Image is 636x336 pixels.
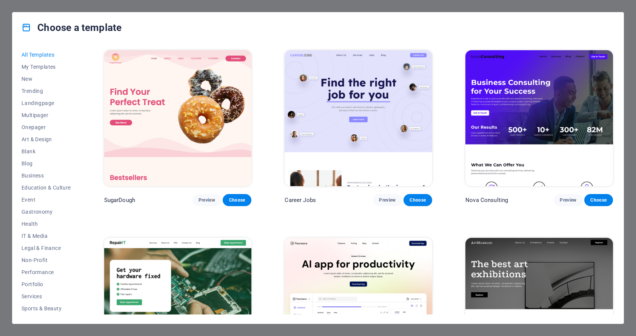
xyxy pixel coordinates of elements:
button: Landingpage [22,97,71,109]
button: Onepager [22,121,71,133]
button: Sports & Beauty [22,302,71,314]
span: Art & Design [22,136,71,142]
span: Event [22,197,71,203]
button: Non-Profit [22,254,71,266]
span: Education & Culture [22,185,71,191]
button: Trending [22,85,71,97]
span: Choose [229,197,245,203]
button: Preview [554,194,582,206]
button: Gastronomy [22,206,71,218]
button: Performance [22,266,71,278]
span: Portfolio [22,281,71,287]
span: Services [22,293,71,299]
span: IT & Media [22,233,71,239]
button: Art & Design [22,133,71,145]
img: SugarDough [104,50,252,186]
span: Blank [22,148,71,154]
button: My Templates [22,61,71,73]
p: Career Jobs [285,196,316,204]
button: Event [22,194,71,206]
span: New [22,76,71,82]
button: Blog [22,157,71,170]
span: Choose [590,197,607,203]
img: Career Jobs [285,50,432,186]
span: Business [22,173,71,179]
button: Portfolio [22,278,71,290]
span: Legal & Finance [22,245,71,251]
button: Preview [373,194,402,206]
button: New [22,73,71,85]
p: Nova Consulting [465,196,508,204]
button: Business [22,170,71,182]
p: SugarDough [104,196,135,204]
span: Preview [560,197,576,203]
span: Preview [199,197,215,203]
button: Education & Culture [22,182,71,194]
span: Multipager [22,112,71,118]
button: Multipager [22,109,71,121]
button: Health [22,218,71,230]
span: Onepager [22,124,71,130]
span: Non-Profit [22,257,71,263]
span: All Templates [22,52,71,58]
span: Health [22,221,71,227]
span: Choose [410,197,426,203]
button: Choose [403,194,432,206]
span: Performance [22,269,71,275]
button: All Templates [22,49,71,61]
button: IT & Media [22,230,71,242]
span: Preview [379,197,396,203]
span: Trending [22,88,71,94]
button: Legal & Finance [22,242,71,254]
h4: Choose a template [22,22,122,34]
span: My Templates [22,64,71,70]
button: Choose [584,194,613,206]
span: Gastronomy [22,209,71,215]
img: Nova Consulting [465,50,613,186]
span: Landingpage [22,100,71,106]
span: Sports & Beauty [22,305,71,311]
button: Choose [223,194,251,206]
span: Blog [22,160,71,166]
button: Preview [192,194,221,206]
button: Services [22,290,71,302]
button: Blank [22,145,71,157]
